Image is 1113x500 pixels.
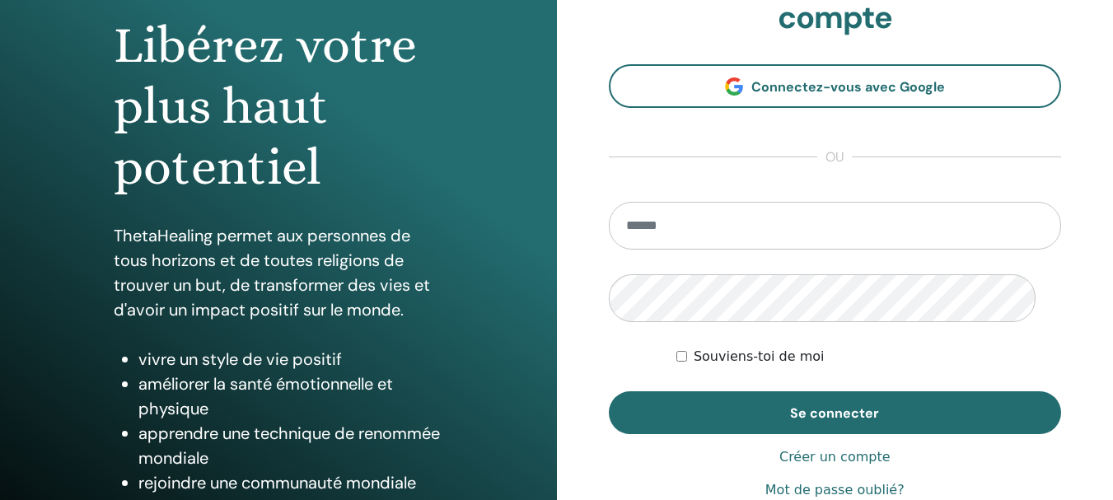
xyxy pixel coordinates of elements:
a: Connectez-vous avec Google [609,64,1062,108]
font: Mot de passe oublié? [765,482,905,498]
div: Gardez-moi authentifié indéfiniment ou jusqu'à ce que je me déconnecte manuellement [676,347,1061,367]
font: rejoindre une communauté mondiale [138,472,416,493]
a: Mot de passe oublié? [765,480,905,500]
font: Créer un compte [779,449,891,465]
button: Se connecter [609,391,1062,434]
font: ThetaHealing permet aux personnes de tous horizons et de toutes religions de trouver un but, de t... [114,225,430,320]
font: ou [825,148,844,166]
font: Souviens-toi de moi [694,348,825,364]
font: Connectez-vous avec Google [751,78,945,96]
font: améliorer la santé émotionnelle et physique [138,373,393,419]
a: Créer un compte [779,447,891,467]
font: Se connecter [790,404,879,422]
font: apprendre une technique de renommée mondiale [138,423,440,469]
font: vivre un style de vie positif [138,348,342,370]
font: Libérez votre plus haut potentiel [114,16,417,197]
